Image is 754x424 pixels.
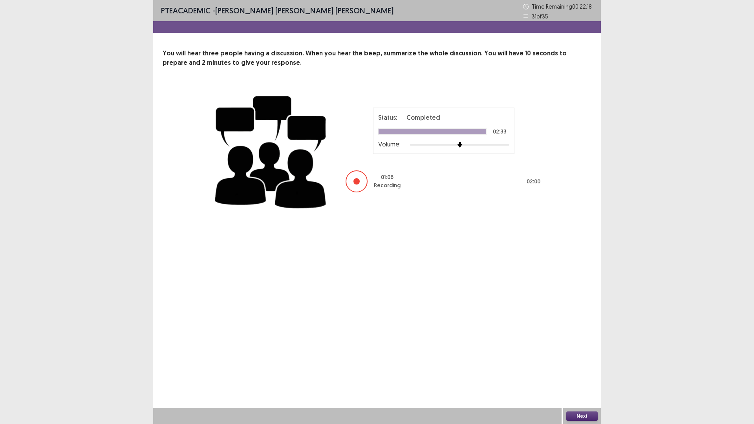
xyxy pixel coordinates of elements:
p: 01 : 06 [381,173,393,181]
p: Recording [374,181,401,190]
p: 02:33 [493,129,507,134]
img: arrow-thumb [457,142,463,148]
img: group-discussion [212,86,330,215]
p: You will hear three people having a discussion. When you hear the beep, summarize the whole discu... [163,49,591,68]
p: Status: [378,113,397,122]
p: 02 : 00 [527,177,540,186]
p: Time Remaining 00 : 22 : 18 [532,2,593,11]
p: Volume: [378,139,401,149]
p: 31 of 35 [532,12,548,20]
p: - [PERSON_NAME] [PERSON_NAME] [PERSON_NAME] [161,5,393,16]
button: Next [566,411,598,421]
span: PTE academic [161,5,210,15]
p: Completed [406,113,440,122]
